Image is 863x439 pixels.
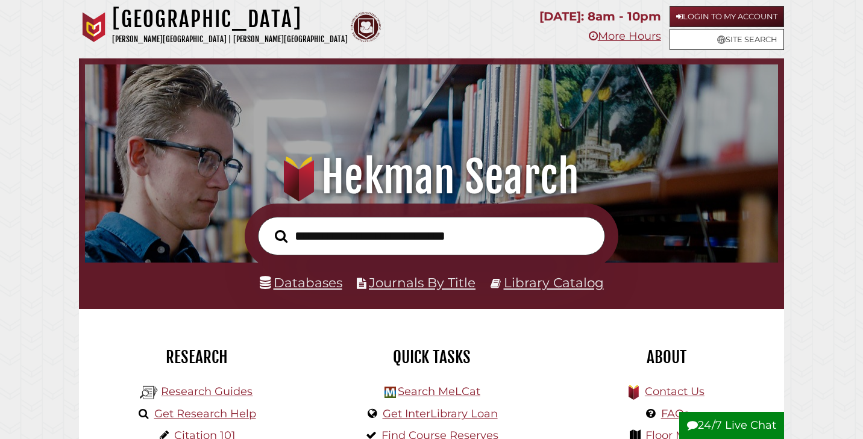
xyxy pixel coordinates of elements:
p: [PERSON_NAME][GEOGRAPHIC_DATA] | [PERSON_NAME][GEOGRAPHIC_DATA] [112,33,348,46]
h2: About [558,347,775,367]
h1: Hekman Search [98,151,765,204]
a: Site Search [670,29,784,50]
i: Search [275,229,287,243]
h2: Quick Tasks [323,347,540,367]
a: Search MeLCat [398,385,480,398]
a: Contact Us [645,385,705,398]
a: Databases [260,275,342,290]
a: Journals By Title [369,275,475,290]
img: Calvin Theological Seminary [351,12,381,42]
a: Library Catalog [504,275,604,290]
a: More Hours [589,30,661,43]
img: Hekman Library Logo [384,387,396,398]
a: Login to My Account [670,6,784,27]
a: FAQs [661,407,689,420]
a: Get Research Help [154,407,256,420]
img: Hekman Library Logo [140,384,158,402]
h2: Research [88,347,305,367]
a: Get InterLibrary Loan [383,407,498,420]
button: Search [269,226,293,246]
p: [DATE]: 8am - 10pm [539,6,661,27]
a: Research Guides [161,385,253,398]
img: Calvin University [79,12,109,42]
h1: [GEOGRAPHIC_DATA] [112,6,348,33]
